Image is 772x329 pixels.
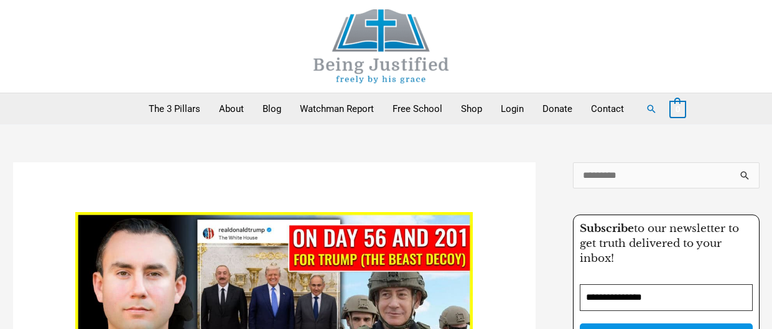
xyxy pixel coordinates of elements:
[291,93,383,124] a: Watchman Report
[533,93,582,124] a: Donate
[383,93,452,124] a: Free School
[210,93,253,124] a: About
[669,103,686,114] a: View Shopping Cart, empty
[582,93,633,124] a: Contact
[139,93,210,124] a: The 3 Pillars
[646,103,657,114] a: Search button
[288,9,475,83] img: Being Justified
[580,284,753,311] input: Email Address *
[676,104,680,114] span: 0
[139,93,633,124] nav: Primary Site Navigation
[253,93,291,124] a: Blog
[491,93,533,124] a: Login
[452,93,491,124] a: Shop
[580,222,739,265] span: to our newsletter to get truth delivered to your inbox!
[580,222,634,235] strong: Subscribe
